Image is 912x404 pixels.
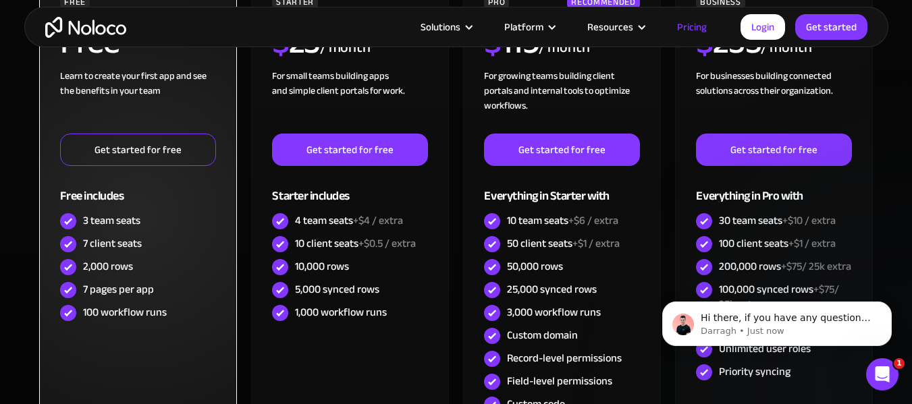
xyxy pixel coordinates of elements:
[570,18,660,36] div: Resources
[358,233,416,254] span: +$0.5 / extra
[83,259,133,274] div: 2,000 rows
[404,18,487,36] div: Solutions
[484,69,639,134] div: For growing teams building client portals and internal tools to optimize workflows.
[507,236,620,251] div: 50 client seats
[572,233,620,254] span: +$1 / extra
[83,282,154,297] div: 7 pages per app
[866,358,898,391] iframe: Intercom live chat
[421,18,460,36] div: Solutions
[507,259,563,274] div: 50,000 rows
[719,364,790,379] div: Priority syncing
[719,259,851,274] div: 200,000 rows
[320,37,371,59] div: / month
[696,69,851,134] div: For businesses building connected solutions across their organization. ‍
[295,259,349,274] div: 10,000 rows
[696,25,761,59] h2: 255
[60,166,215,210] div: Free includes
[696,166,851,210] div: Everything in Pro with
[539,37,589,59] div: / month
[504,18,543,36] div: Platform
[272,134,427,166] a: Get started for free
[60,69,215,134] div: Learn to create your first app and see the benefits in your team ‍
[660,18,724,36] a: Pricing
[60,25,119,59] h2: Free
[507,374,612,388] div: Field-level permissions
[741,14,785,40] a: Login
[894,358,905,369] span: 1
[795,14,867,40] a: Get started
[781,256,851,277] span: +$75/ 25k extra
[719,213,836,228] div: 30 team seats
[295,236,416,251] div: 10 client seats
[272,69,427,134] div: For small teams building apps and simple client portals for work. ‍
[83,305,167,320] div: 100 workflow runs
[761,37,811,59] div: / month
[587,18,633,36] div: Resources
[484,166,639,210] div: Everything in Starter with
[507,213,618,228] div: 10 team seats
[295,282,379,297] div: 5,000 synced rows
[295,305,387,320] div: 1,000 workflow runs
[642,273,912,368] iframe: Intercom notifications message
[782,210,836,231] span: +$10 / extra
[83,236,142,251] div: 7 client seats
[45,17,126,38] a: home
[272,166,427,210] div: Starter includes
[295,213,403,228] div: 4 team seats
[353,210,403,231] span: +$4 / extra
[507,328,578,343] div: Custom domain
[83,213,140,228] div: 3 team seats
[60,134,215,166] a: Get started for free
[484,134,639,166] a: Get started for free
[719,236,836,251] div: 100 client seats
[507,282,597,297] div: 25,000 synced rows
[507,305,601,320] div: 3,000 workflow runs
[788,233,836,254] span: +$1 / extra
[484,25,539,59] h2: 119
[507,351,622,366] div: Record-level permissions
[487,18,570,36] div: Platform
[272,25,320,59] h2: 23
[568,210,618,231] span: +$6 / extra
[696,134,851,166] a: Get started for free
